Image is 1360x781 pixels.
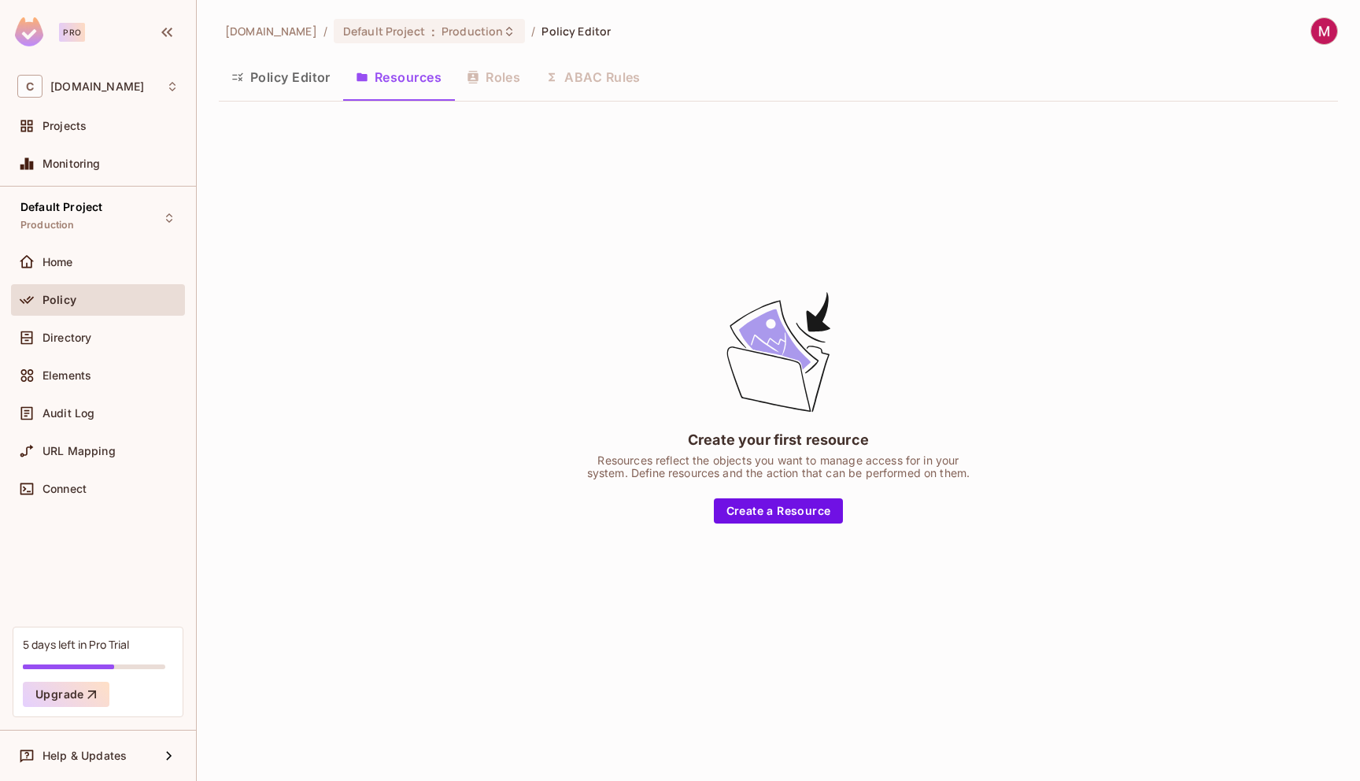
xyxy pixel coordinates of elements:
span: Default Project [343,24,425,39]
span: Directory [42,331,91,344]
div: 5 days left in Pro Trial [23,637,129,652]
img: Matan Benjio [1311,18,1337,44]
span: Workspace: cyclops.security [50,80,144,93]
div: Pro [59,23,85,42]
span: Home [42,256,73,268]
span: Elements [42,369,91,382]
span: Audit Log [42,407,94,420]
button: Policy Editor [219,57,343,97]
img: SReyMgAAAABJRU5ErkJggg== [15,17,43,46]
div: Resources reflect the objects you want to manage access for in your system. Define resources and ... [582,454,975,479]
button: Upgrade [23,682,109,707]
span: Production [442,24,503,39]
span: Help & Updates [42,750,127,762]
span: Policy Editor [541,24,611,39]
span: Default Project [20,201,102,213]
span: Projects [42,120,87,132]
span: Production [20,219,75,231]
span: C [17,75,42,98]
span: Connect [42,483,87,495]
div: Create your first resource [688,430,869,450]
span: the active workspace [225,24,317,39]
span: : [431,25,436,38]
li: / [323,24,327,39]
li: / [531,24,535,39]
span: Policy [42,294,76,306]
span: URL Mapping [42,445,116,457]
span: Monitoring [42,157,101,170]
button: Resources [343,57,454,97]
button: Create a Resource [714,498,844,524]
